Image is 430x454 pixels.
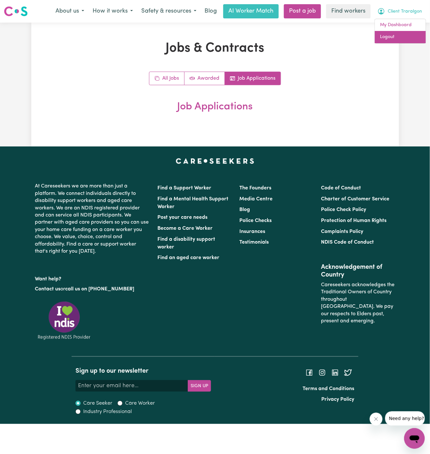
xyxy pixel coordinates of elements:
[321,229,363,234] a: Complaints Policy
[35,287,61,292] a: Contact us
[375,19,426,31] a: My Dashboard
[83,399,112,407] label: Care Seeker
[239,207,250,212] a: Blog
[176,158,254,163] a: Careseekers home page
[239,229,265,234] a: Insurances
[158,215,208,220] a: Post your care needs
[321,240,374,245] a: NDIS Code of Conduct
[137,5,201,18] button: Safety & resources
[158,255,220,260] a: Find an aged care worker
[321,279,395,327] p: Careseekers acknowledges the Traditional Owners of Country throughout [GEOGRAPHIC_DATA]. We pay o...
[284,4,321,18] a: Post a job
[158,226,213,231] a: Become a Care Worker
[83,408,132,416] label: Industry Professional
[158,237,215,250] a: Find a disability support worker
[331,370,339,375] a: Follow Careseekers on LinkedIn
[66,41,365,56] h1: Jobs & Contracts
[239,240,269,245] a: Testimonials
[239,218,272,223] a: Police Checks
[35,180,150,257] p: At Careseekers we are more than just a platform. We connect individuals directly to disability su...
[75,367,211,375] h2: Sign up to our newsletter
[35,283,150,295] p: or
[158,197,229,209] a: Find a Mental Health Support Worker
[385,411,425,426] iframe: Message from company
[51,5,88,18] button: About us
[4,4,28,19] a: Careseekers logo
[201,4,221,18] a: Blog
[321,218,386,223] a: Protection of Human Rights
[188,380,211,392] button: Subscribe
[326,4,371,18] a: Find workers
[185,72,225,85] a: Active jobs
[223,4,279,18] a: AI Worker Match
[125,399,155,407] label: Care Worker
[318,370,326,375] a: Follow Careseekers on Instagram
[35,300,93,341] img: Registered NDIS provider
[225,72,281,85] a: Job applications
[4,5,28,17] img: Careseekers logo
[321,207,366,212] a: Police Check Policy
[35,273,150,283] p: Want help?
[65,287,135,292] a: call us on [PHONE_NUMBER]
[239,197,273,202] a: Media Centre
[388,8,422,15] span: Client Traralgon
[375,19,426,44] div: My Account
[321,186,361,191] a: Code of Conduct
[66,101,365,113] h2: Job Applications
[305,370,313,375] a: Follow Careseekers on Facebook
[303,386,355,391] a: Terms and Conditions
[321,197,389,202] a: Charter of Customer Service
[321,263,395,279] h2: Acknowledgement of Country
[88,5,137,18] button: How it works
[404,428,425,449] iframe: Button to launch messaging window
[375,31,426,43] a: Logout
[344,370,352,375] a: Follow Careseekers on Twitter
[322,397,355,402] a: Privacy Policy
[239,186,271,191] a: The Founders
[370,413,383,426] iframe: Close message
[75,380,188,392] input: Enter your email here...
[158,186,212,191] a: Find a Support Worker
[373,5,426,18] button: My Account
[149,72,185,85] a: All jobs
